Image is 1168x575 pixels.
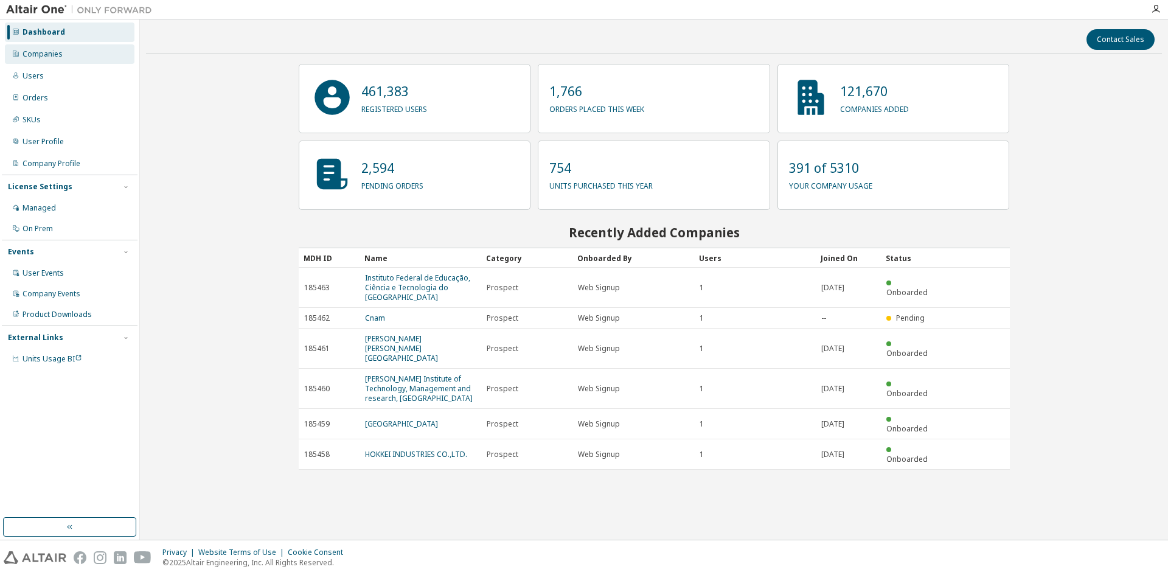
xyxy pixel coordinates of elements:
[821,313,826,323] span: --
[365,374,473,403] a: [PERSON_NAME] Institute of Technology, Management and research, [GEOGRAPHIC_DATA]
[487,313,518,323] span: Prospect
[896,313,925,323] span: Pending
[365,333,438,363] a: [PERSON_NAME] [PERSON_NAME][GEOGRAPHIC_DATA]
[6,4,158,16] img: Altair One
[94,551,106,564] img: instagram.svg
[700,313,704,323] span: 1
[23,93,48,103] div: Orders
[304,450,330,459] span: 185458
[821,450,844,459] span: [DATE]
[365,273,470,302] a: Instituto Federal de Educação, Ciência e Tecnologia do [GEOGRAPHIC_DATA]
[162,548,198,557] div: Privacy
[486,248,568,268] div: Category
[304,344,330,354] span: 185461
[487,283,518,293] span: Prospect
[23,289,80,299] div: Company Events
[789,177,872,191] p: your company usage
[304,313,330,323] span: 185462
[23,27,65,37] div: Dashboard
[578,344,620,354] span: Web Signup
[198,548,288,557] div: Website Terms of Use
[700,344,704,354] span: 1
[821,344,844,354] span: [DATE]
[114,551,127,564] img: linkedin.svg
[886,423,928,434] span: Onboarded
[578,283,620,293] span: Web Signup
[365,313,385,323] a: Cnam
[304,248,355,268] div: MDH ID
[365,449,467,459] a: HOKKEI INDUSTRIES CO.,LTD.
[700,419,704,429] span: 1
[886,454,928,464] span: Onboarded
[23,203,56,213] div: Managed
[23,159,80,169] div: Company Profile
[549,100,644,114] p: orders placed this week
[578,384,620,394] span: Web Signup
[821,384,844,394] span: [DATE]
[304,283,330,293] span: 185463
[840,100,909,114] p: companies added
[361,177,423,191] p: pending orders
[8,333,63,343] div: External Links
[700,283,704,293] span: 1
[304,384,330,394] span: 185460
[700,384,704,394] span: 1
[886,388,928,399] span: Onboarded
[821,419,844,429] span: [DATE]
[74,551,86,564] img: facebook.svg
[487,344,518,354] span: Prospect
[1086,29,1155,50] button: Contact Sales
[361,82,427,100] p: 461,383
[23,49,63,59] div: Companies
[288,548,350,557] div: Cookie Consent
[23,115,41,125] div: SKUs
[700,450,704,459] span: 1
[364,248,476,268] div: Name
[578,450,620,459] span: Web Signup
[487,419,518,429] span: Prospect
[549,82,644,100] p: 1,766
[699,248,811,268] div: Users
[162,557,350,568] p: © 2025 Altair Engineering, Inc. All Rights Reserved.
[23,268,64,278] div: User Events
[578,313,620,323] span: Web Signup
[577,248,689,268] div: Onboarded By
[4,551,66,564] img: altair_logo.svg
[299,225,1010,240] h2: Recently Added Companies
[487,450,518,459] span: Prospect
[789,159,872,177] p: 391 of 5310
[134,551,151,564] img: youtube.svg
[886,287,928,298] span: Onboarded
[821,248,876,268] div: Joined On
[23,71,44,81] div: Users
[23,137,64,147] div: User Profile
[549,177,653,191] p: units purchased this year
[8,182,72,192] div: License Settings
[23,310,92,319] div: Product Downloads
[886,348,928,358] span: Onboarded
[578,419,620,429] span: Web Signup
[361,159,423,177] p: 2,594
[821,283,844,293] span: [DATE]
[23,354,82,364] span: Units Usage BI
[361,100,427,114] p: registered users
[23,224,53,234] div: On Prem
[304,419,330,429] span: 185459
[886,248,937,268] div: Status
[549,159,653,177] p: 754
[840,82,909,100] p: 121,670
[8,247,34,257] div: Events
[487,384,518,394] span: Prospect
[365,419,438,429] a: [GEOGRAPHIC_DATA]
